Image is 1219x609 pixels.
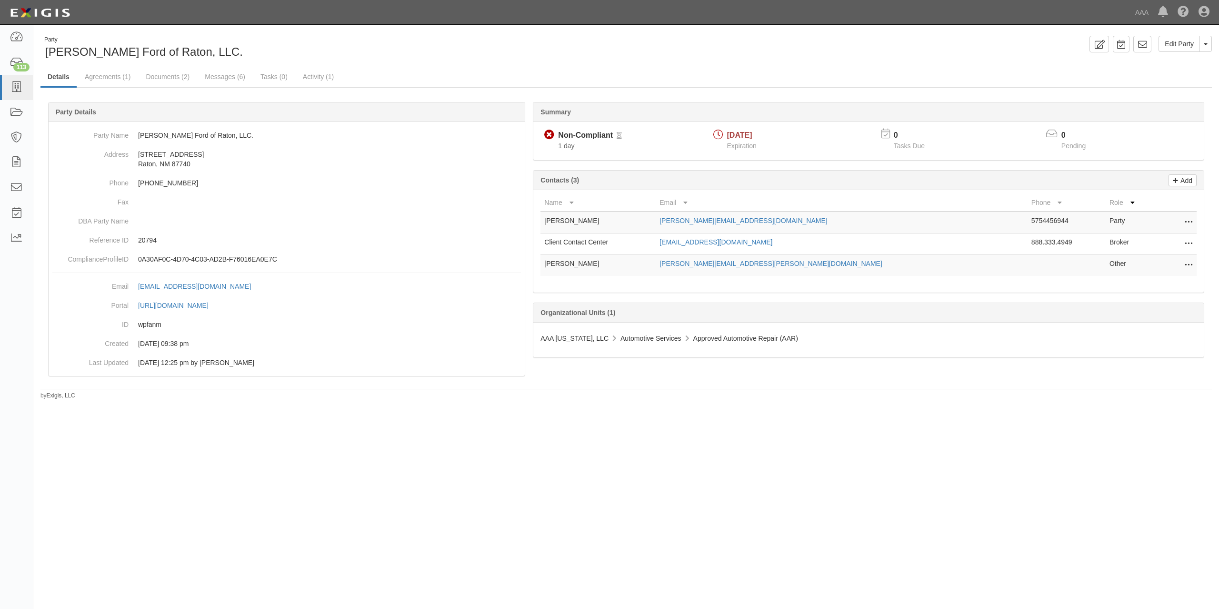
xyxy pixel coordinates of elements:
[540,335,609,342] span: AAA [US_STATE], LLC
[52,250,129,264] dt: ComplianceProfileID
[1178,175,1192,186] p: Add
[659,260,882,267] a: [PERSON_NAME][EMAIL_ADDRESS][PERSON_NAME][DOMAIN_NAME]
[52,231,129,245] dt: Reference ID
[52,353,129,367] dt: Last Updated
[1106,194,1159,212] th: Role
[620,335,681,342] span: Automotive Services
[52,145,521,173] dd: [STREET_ADDRESS] Raton, NM 87740
[1028,212,1106,233] td: 5754456944
[1061,142,1086,150] span: Pending
[52,145,129,159] dt: Address
[52,126,129,140] dt: Party Name
[40,67,77,88] a: Details
[40,36,619,60] div: Phil Long Ford of Raton, LLC.
[1061,130,1098,141] p: 0
[1028,233,1106,255] td: 888.333.4949
[52,334,129,348] dt: Created
[1028,194,1106,212] th: Phone
[540,194,656,212] th: Name
[540,233,656,255] td: Client Contact Center
[13,63,30,71] div: 113
[138,235,521,245] p: 20794
[540,309,615,316] b: Organizational Units (1)
[47,392,75,399] a: Exigis, LLC
[44,36,243,44] div: Party
[52,277,129,291] dt: Email
[656,194,1028,212] th: Email
[1106,233,1159,255] td: Broker
[540,108,571,116] b: Summary
[693,335,798,342] span: Approved Automotive Repair (AAR)
[52,173,129,188] dt: Phone
[1106,212,1159,233] td: Party
[52,315,521,334] dd: wpfanm
[138,302,219,309] a: [URL][DOMAIN_NAME]
[198,67,252,86] a: Messages (6)
[253,67,295,86] a: Tasks (0)
[540,212,656,233] td: [PERSON_NAME]
[139,67,197,86] a: Documents (2)
[40,392,75,400] small: by
[52,353,521,372] dd: 09/30/2025 12:25 pm by Samantha Molina
[52,126,521,145] dd: [PERSON_NAME] Ford of Raton, LLC.
[138,283,261,290] a: [EMAIL_ADDRESS][DOMAIN_NAME]
[544,130,554,140] i: Non-Compliant
[617,132,622,139] i: Pending Review
[52,193,129,207] dt: Fax
[138,254,521,264] p: 0A30AF0C-4D70-4C03-AD2B-F76016EA0E7C
[1169,174,1197,186] a: Add
[1178,7,1189,18] i: Help Center - Complianz
[727,131,752,139] span: [DATE]
[540,176,579,184] b: Contacts (3)
[727,142,757,150] span: Expiration
[894,142,925,150] span: Tasks Due
[659,217,827,224] a: [PERSON_NAME][EMAIL_ADDRESS][DOMAIN_NAME]
[78,67,138,86] a: Agreements (1)
[558,130,613,141] div: Non-Compliant
[52,212,129,226] dt: DBA Party Name
[52,296,129,310] dt: Portal
[558,142,574,150] span: Since 09/30/2025
[1106,255,1159,276] td: Other
[52,173,521,193] dd: [PHONE_NUMBER]
[540,255,656,276] td: [PERSON_NAME]
[7,4,73,21] img: logo-5460c22ac91f19d4615b14bd174203de0afe785f0fc80cf4dbbc73dc1793850b.png
[296,67,341,86] a: Activity (1)
[1130,3,1153,22] a: AAA
[138,282,251,291] div: [EMAIL_ADDRESS][DOMAIN_NAME]
[659,238,772,246] a: [EMAIL_ADDRESS][DOMAIN_NAME]
[52,315,129,329] dt: ID
[894,130,937,141] p: 0
[52,334,521,353] dd: 03/09/2023 09:38 pm
[56,108,96,116] b: Party Details
[1159,36,1200,52] a: Edit Party
[45,45,243,58] span: [PERSON_NAME] Ford of Raton, LLC.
